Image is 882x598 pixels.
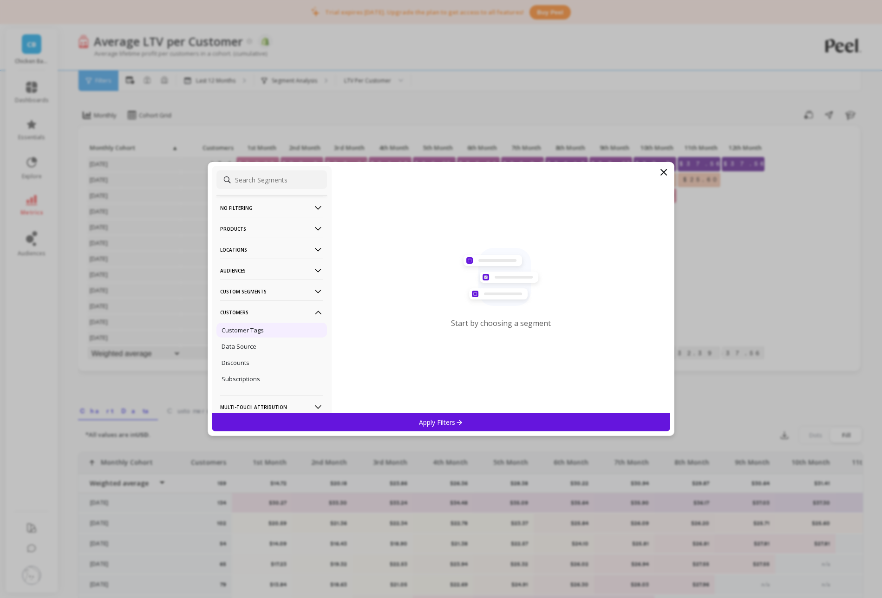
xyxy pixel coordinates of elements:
[220,300,323,324] p: Customers
[216,170,327,189] input: Search Segments
[220,217,323,240] p: Products
[222,342,256,351] p: Data Source
[220,259,323,282] p: Audiences
[220,395,323,419] p: Multi-Touch Attribution
[419,418,463,427] p: Apply Filters
[222,375,260,383] p: Subscriptions
[451,318,551,328] p: Start by choosing a segment
[222,326,264,334] p: Customer Tags
[220,238,323,261] p: Locations
[220,196,323,220] p: No filtering
[220,279,323,303] p: Custom Segments
[222,358,249,367] p: Discounts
